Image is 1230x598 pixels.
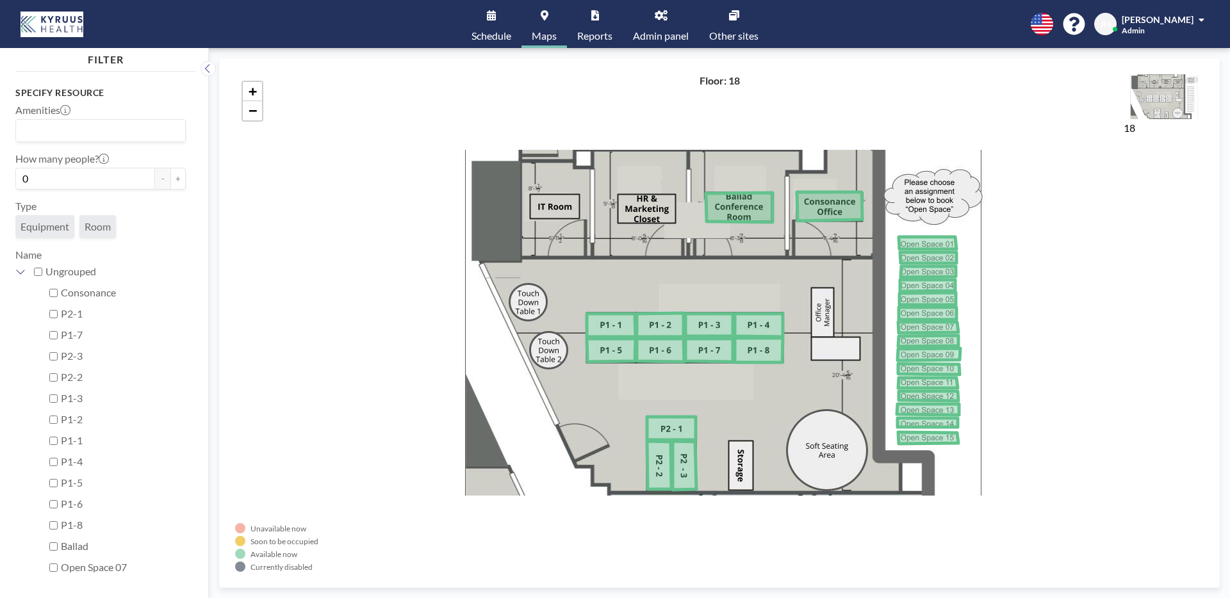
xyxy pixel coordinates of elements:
[170,168,186,190] button: +
[243,82,262,101] a: Zoom in
[16,120,185,141] div: Search for option
[15,87,186,99] h3: Specify resource
[15,152,109,165] label: How many people?
[633,31,689,41] span: Admin panel
[1124,122,1135,134] label: 18
[61,540,186,553] label: Ballad
[1100,19,1111,30] span: JH
[20,12,83,37] img: organization-logo
[1124,74,1204,119] img: 2f7274218fad236723d89774894f4856.jpg
[15,104,70,117] label: Amenities
[45,265,186,278] label: Ungrouped
[85,220,111,232] span: Room
[61,307,186,320] label: P2-1
[250,549,297,559] div: Available now
[61,455,186,468] label: P1-4
[709,31,758,41] span: Other sites
[61,413,186,426] label: P1-2
[61,519,186,531] label: P1-8
[61,328,186,341] label: P1-7
[61,371,186,384] label: P2-2
[15,248,42,261] label: Name
[250,562,313,572] div: Currently disabled
[15,200,37,213] label: Type
[15,48,196,66] h4: FILTER
[532,31,557,41] span: Maps
[700,74,740,87] h4: Floor: 18
[243,101,262,120] a: Zoom out
[471,31,511,41] span: Schedule
[249,102,257,118] span: −
[61,497,186,510] label: P1-6
[61,286,186,299] label: Consonance
[61,392,186,405] label: P1-3
[577,31,612,41] span: Reports
[61,350,186,362] label: P2-3
[17,122,178,139] input: Search for option
[1122,14,1193,25] span: [PERSON_NAME]
[249,83,257,99] span: +
[250,537,318,546] div: Soon to be occupied
[250,524,306,533] div: Unavailable now
[61,476,186,489] label: P1-5
[61,434,186,447] label: P1-1
[1122,26,1145,35] span: Admin
[61,561,186,574] label: Open Space 07
[20,220,69,232] span: Equipment
[155,168,170,190] button: -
